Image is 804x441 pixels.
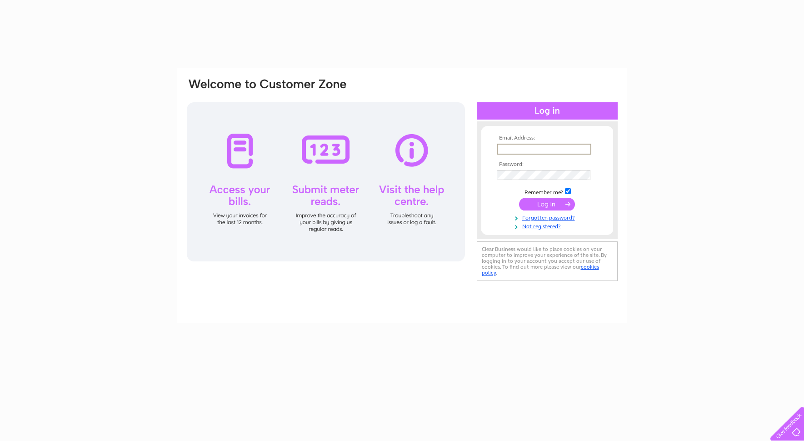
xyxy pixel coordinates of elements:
th: Email Address: [494,135,600,141]
div: Clear Business would like to place cookies on your computer to improve your experience of the sit... [477,241,618,281]
th: Password: [494,161,600,168]
a: cookies policy [482,264,599,276]
td: Remember me? [494,187,600,196]
input: Submit [519,198,575,210]
a: Forgotten password? [497,213,600,221]
a: Not registered? [497,221,600,230]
